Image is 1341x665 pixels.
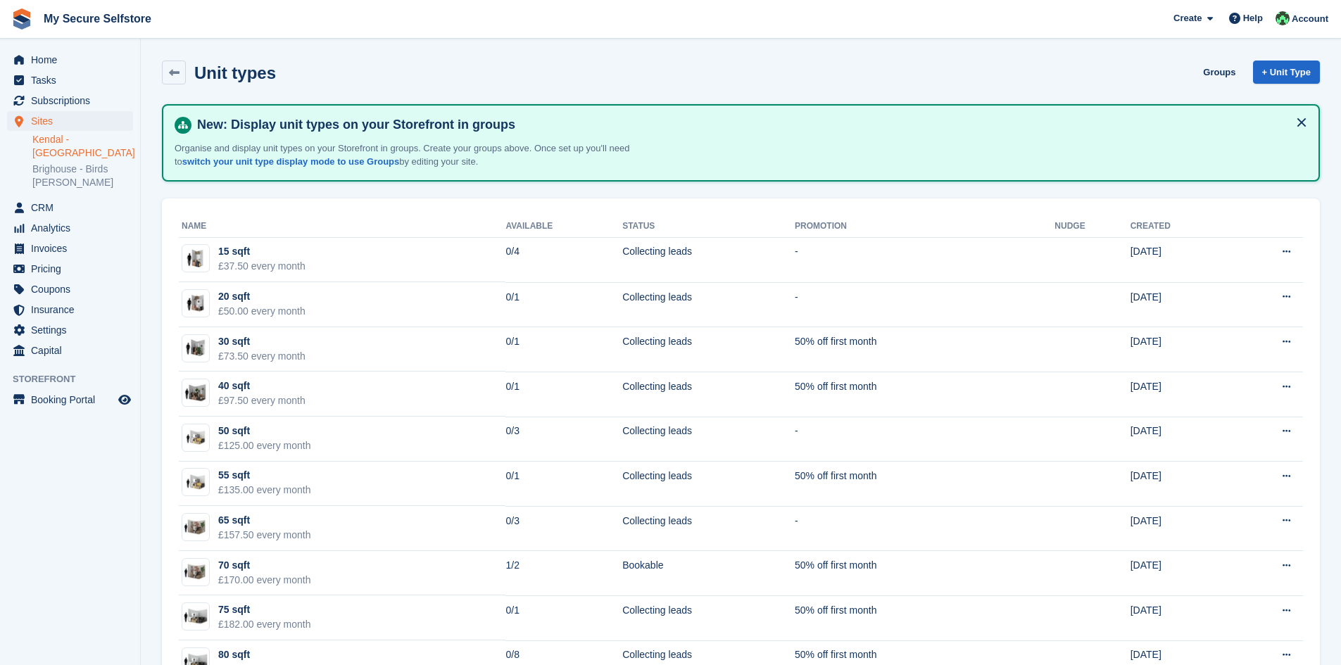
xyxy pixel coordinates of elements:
span: CRM [31,198,115,217]
span: Create [1173,11,1202,25]
a: menu [7,320,133,340]
div: £97.50 every month [218,393,306,408]
p: Organise and display unit types on your Storefront in groups. Create your groups above. Once set ... [175,141,667,169]
div: £182.00 every month [218,617,311,632]
div: 40 sqft [218,379,306,393]
div: £37.50 every month [218,259,306,274]
td: Collecting leads [622,417,795,462]
th: Promotion [795,215,1054,238]
td: - [795,417,1054,462]
div: 50 sqft [218,424,311,438]
td: [DATE] [1131,282,1230,327]
td: Bookable [622,551,795,596]
img: 50-sqft-unit.jpg [182,472,209,493]
td: [DATE] [1131,237,1230,282]
img: 30-sqft-unit.jpg [182,338,209,358]
td: [DATE] [1131,372,1230,417]
span: Settings [31,320,115,340]
td: 0/3 [505,506,622,551]
a: Groups [1197,61,1241,84]
td: [DATE] [1131,327,1230,372]
span: Storefront [13,372,140,386]
a: menu [7,239,133,258]
td: Collecting leads [622,595,795,640]
th: Created [1131,215,1230,238]
div: £135.00 every month [218,483,311,498]
a: menu [7,300,133,319]
a: Kendal - [GEOGRAPHIC_DATA] [32,133,133,160]
div: £170.00 every month [218,573,311,588]
div: 75 sqft [218,602,311,617]
span: Coupons [31,279,115,299]
span: Invoices [31,239,115,258]
a: Preview store [116,391,133,408]
td: 0/1 [505,282,622,327]
div: 30 sqft [218,334,306,349]
span: Help [1243,11,1263,25]
a: Brighouse - Birds [PERSON_NAME] [32,163,133,189]
img: 50-sqft-unit.jpg [182,428,209,448]
td: Collecting leads [622,237,795,282]
div: £125.00 every month [218,438,311,453]
td: Collecting leads [622,372,795,417]
td: 0/1 [505,327,622,372]
span: Analytics [31,218,115,238]
td: 0/3 [505,417,622,462]
td: [DATE] [1131,506,1230,551]
img: 40-sqft-unit.jpg [182,383,209,403]
h2: Unit types [194,63,276,82]
td: - [795,282,1054,327]
img: 75-sqft-unit%20(1).jpg [182,607,209,627]
div: £50.00 every month [218,304,306,319]
th: Status [622,215,795,238]
span: Booking Portal [31,390,115,410]
a: menu [7,111,133,131]
td: Collecting leads [622,282,795,327]
img: 20-sqft-unit.jpg [182,293,209,314]
h4: New: Display unit types on your Storefront in groups [191,117,1307,133]
td: [DATE] [1131,551,1230,596]
div: 55 sqft [218,468,311,483]
td: - [795,237,1054,282]
div: 65 sqft [218,513,311,528]
span: Account [1292,12,1328,26]
div: 15 sqft [218,244,306,259]
span: Capital [31,341,115,360]
td: 0/4 [505,237,622,282]
td: 50% off first month [795,327,1054,372]
td: Collecting leads [622,506,795,551]
img: stora-icon-8386f47178a22dfd0bd8f6a31ec36ba5ce8667c1dd55bd0f319d3a0aa187defe.svg [11,8,32,30]
td: 50% off first month [795,595,1054,640]
td: 1/2 [505,551,622,596]
td: 50% off first month [795,462,1054,507]
a: menu [7,91,133,110]
a: menu [7,390,133,410]
td: Collecting leads [622,462,795,507]
a: menu [7,341,133,360]
a: switch your unit type display mode to use Groups [182,156,399,167]
a: + Unit Type [1253,61,1320,84]
span: Subscriptions [31,91,115,110]
span: Tasks [31,70,115,90]
span: Sites [31,111,115,131]
td: [DATE] [1131,462,1230,507]
a: menu [7,218,133,238]
div: £157.50 every month [218,528,311,543]
span: Pricing [31,259,115,279]
a: menu [7,70,133,90]
div: 20 sqft [218,289,306,304]
a: menu [7,279,133,299]
th: Name [179,215,505,238]
td: 50% off first month [795,551,1054,596]
td: 0/1 [505,595,622,640]
a: menu [7,259,133,279]
img: 64-sqft-unit.jpg [182,517,209,538]
th: Available [505,215,622,238]
div: 70 sqft [218,558,311,573]
a: menu [7,50,133,70]
td: - [795,506,1054,551]
td: 50% off first month [795,372,1054,417]
img: Greg Allsopp [1276,11,1290,25]
img: 64-sqft-unit.jpg [182,562,209,582]
td: [DATE] [1131,417,1230,462]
